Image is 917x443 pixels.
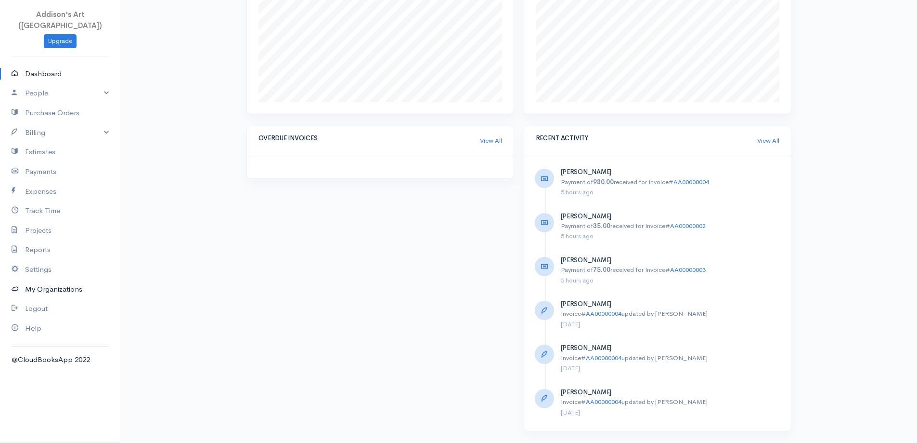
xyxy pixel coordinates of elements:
h5: RECENT ACTIVITY [536,135,757,142]
h5: OVERDUE INVOICES [258,135,480,142]
small: [DATE] [561,320,580,328]
a: AA00000004 [586,309,621,318]
b: 930.00 [593,178,614,186]
h5: [PERSON_NAME] [561,213,780,220]
p: Invoice# updated by [PERSON_NAME] [561,353,780,363]
small: 5 hours ago [561,276,594,284]
a: AA00000004 [586,354,621,362]
a: Upgrade [44,34,77,48]
small: 5 hours ago [561,232,594,240]
p: Invoice# updated by [PERSON_NAME] [561,397,780,407]
h5: [PERSON_NAME] [561,169,780,175]
a: AA00000002 [670,222,706,230]
small: 5 hours ago [561,188,594,196]
small: [DATE] [561,408,580,416]
b: 35.00 [593,222,610,230]
h5: [PERSON_NAME] [561,345,780,351]
a: View All [480,136,502,146]
p: Payment of received for Invoice# [561,221,780,231]
p: Invoice# updated by [PERSON_NAME] [561,309,780,319]
small: [DATE] [561,364,580,372]
b: 75.00 [593,266,610,274]
p: Payment of received for Invoice# [561,177,780,187]
h5: [PERSON_NAME] [561,257,780,264]
h5: [PERSON_NAME] [561,389,780,396]
a: View All [757,136,779,146]
div: @CloudBooksApp 2022 [12,354,109,365]
a: AA00000004 [586,398,621,406]
a: AA00000003 [670,266,706,274]
h5: [PERSON_NAME] [561,301,780,308]
a: AA00000004 [673,178,709,186]
p: Payment of received for Invoice# [561,265,780,275]
span: Addison's Art ([GEOGRAPHIC_DATA]) [18,10,102,30]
